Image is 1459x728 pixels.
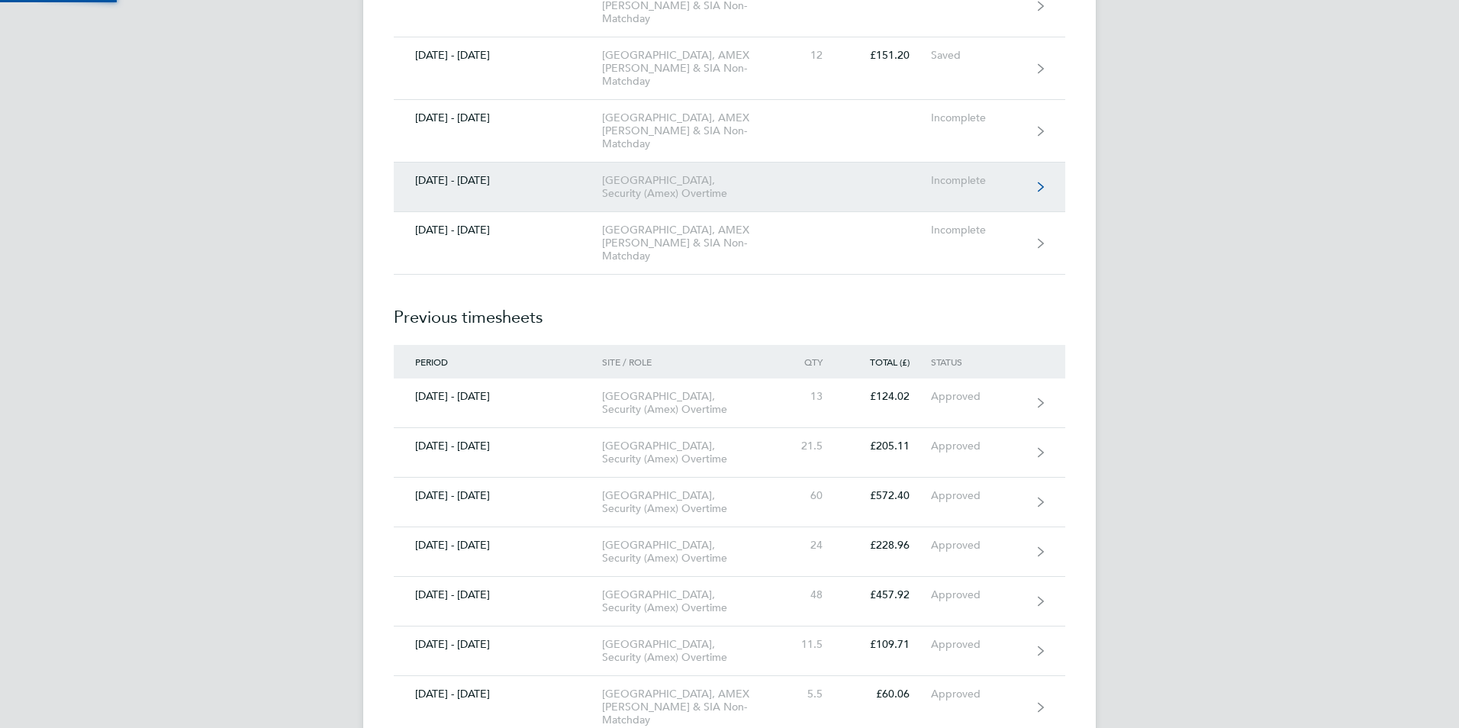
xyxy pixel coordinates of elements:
div: £205.11 [844,440,931,453]
div: Approved [931,588,1025,601]
div: Incomplete [931,111,1025,124]
a: [DATE] - [DATE][GEOGRAPHIC_DATA], Security (Amex) Overtime21.5£205.11Approved [394,428,1065,478]
div: [DATE] - [DATE] [394,224,602,237]
div: 48 [777,588,844,601]
div: Approved [931,638,1025,651]
a: [DATE] - [DATE][GEOGRAPHIC_DATA], AMEX [PERSON_NAME] & SIA Non-MatchdayIncomplete [394,212,1065,275]
a: [DATE] - [DATE][GEOGRAPHIC_DATA], Security (Amex) Overtime48£457.92Approved [394,577,1065,627]
div: Incomplete [931,224,1025,237]
a: [DATE] - [DATE][GEOGRAPHIC_DATA], AMEX [PERSON_NAME] & SIA Non-Matchday12£151.20Saved [394,37,1065,100]
div: [DATE] - [DATE] [394,688,602,701]
a: [DATE] - [DATE][GEOGRAPHIC_DATA], AMEX [PERSON_NAME] & SIA Non-MatchdayIncomplete [394,100,1065,163]
div: 24 [777,539,844,552]
div: 11.5 [777,638,844,651]
div: [DATE] - [DATE] [394,638,602,651]
div: [DATE] - [DATE] [394,390,602,403]
div: [DATE] - [DATE] [394,440,602,453]
div: [DATE] - [DATE] [394,174,602,187]
a: [DATE] - [DATE][GEOGRAPHIC_DATA], Security (Amex) Overtime11.5£109.71Approved [394,627,1065,676]
div: Saved [931,49,1025,62]
div: [DATE] - [DATE] [394,49,602,62]
div: Approved [931,688,1025,701]
div: 5.5 [777,688,844,701]
div: [GEOGRAPHIC_DATA], Security (Amex) Overtime [602,489,777,515]
div: [GEOGRAPHIC_DATA], Security (Amex) Overtime [602,638,777,664]
div: Approved [931,440,1025,453]
div: Incomplete [931,174,1025,187]
a: [DATE] - [DATE][GEOGRAPHIC_DATA], Security (Amex) OvertimeIncomplete [394,163,1065,212]
div: £60.06 [844,688,931,701]
div: Status [931,356,1025,367]
div: 60 [777,489,844,502]
div: [DATE] - [DATE] [394,539,602,552]
div: [GEOGRAPHIC_DATA], AMEX [PERSON_NAME] & SIA Non-Matchday [602,688,777,726]
div: £124.02 [844,390,931,403]
div: 13 [777,390,844,403]
div: Approved [931,390,1025,403]
div: [GEOGRAPHIC_DATA], AMEX [PERSON_NAME] & SIA Non-Matchday [602,224,777,263]
div: [GEOGRAPHIC_DATA], AMEX [PERSON_NAME] & SIA Non-Matchday [602,49,777,88]
div: [GEOGRAPHIC_DATA], AMEX [PERSON_NAME] & SIA Non-Matchday [602,111,777,150]
div: £109.71 [844,638,931,651]
a: [DATE] - [DATE][GEOGRAPHIC_DATA], Security (Amex) Overtime13£124.02Approved [394,378,1065,428]
div: [DATE] - [DATE] [394,588,602,601]
a: [DATE] - [DATE][GEOGRAPHIC_DATA], Security (Amex) Overtime24£228.96Approved [394,527,1065,577]
div: [GEOGRAPHIC_DATA], Security (Amex) Overtime [602,539,777,565]
div: [GEOGRAPHIC_DATA], Security (Amex) Overtime [602,588,777,614]
span: Period [415,356,448,368]
div: [GEOGRAPHIC_DATA], Security (Amex) Overtime [602,174,777,200]
div: [GEOGRAPHIC_DATA], Security (Amex) Overtime [602,440,777,465]
div: [DATE] - [DATE] [394,489,602,502]
div: 12 [777,49,844,62]
div: Approved [931,539,1025,552]
div: £151.20 [844,49,931,62]
div: Site / Role [602,356,777,367]
div: £572.40 [844,489,931,502]
div: Qty [777,356,844,367]
a: [DATE] - [DATE][GEOGRAPHIC_DATA], Security (Amex) Overtime60£572.40Approved [394,478,1065,527]
div: 21.5 [777,440,844,453]
div: [GEOGRAPHIC_DATA], Security (Amex) Overtime [602,390,777,416]
h2: Previous timesheets [394,275,1065,345]
div: [DATE] - [DATE] [394,111,602,124]
div: £457.92 [844,588,931,601]
div: Total (£) [844,356,931,367]
div: Approved [931,489,1025,502]
div: £228.96 [844,539,931,552]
